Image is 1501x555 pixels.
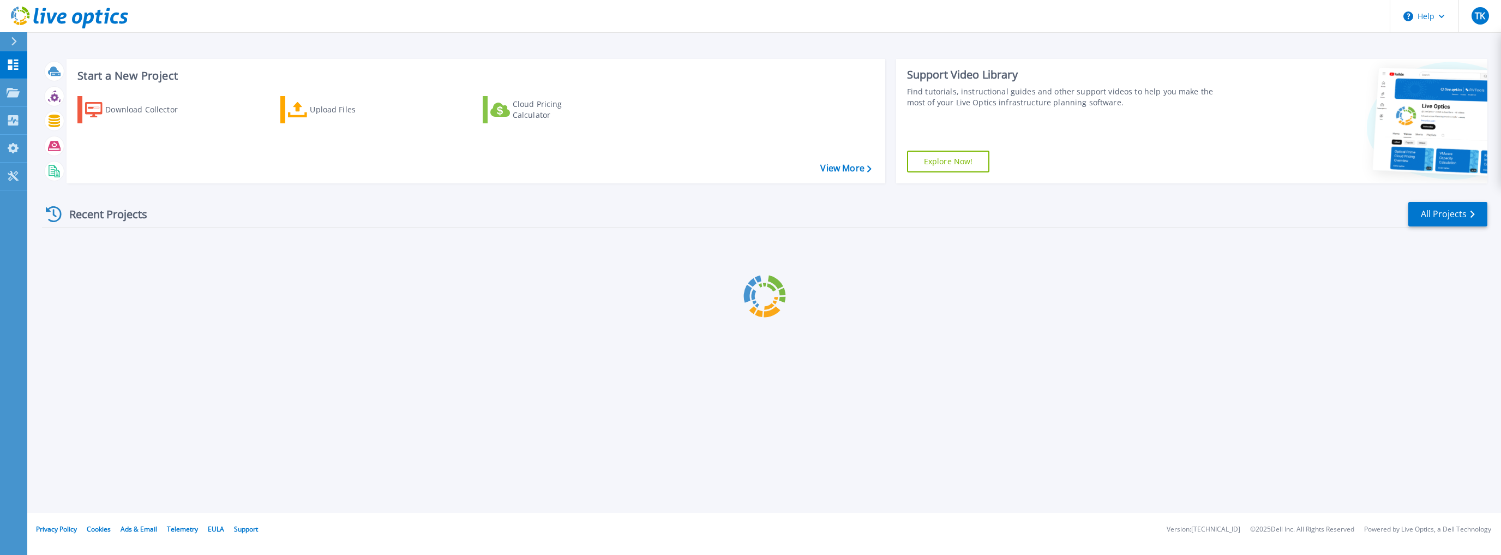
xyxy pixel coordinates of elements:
li: © 2025 Dell Inc. All Rights Reserved [1250,526,1354,533]
li: Powered by Live Optics, a Dell Technology [1364,526,1491,533]
a: All Projects [1408,202,1487,226]
li: Version: [TECHNICAL_ID] [1167,526,1240,533]
a: Support [234,524,258,534]
h3: Start a New Project [77,70,871,82]
div: Download Collector [105,99,193,121]
a: Ads & Email [121,524,157,534]
a: Cookies [87,524,111,534]
a: Privacy Policy [36,524,77,534]
div: Cloud Pricing Calculator [513,99,600,121]
div: Recent Projects [42,201,162,228]
a: EULA [208,524,224,534]
a: Upload Files [280,96,402,123]
div: Find tutorials, instructional guides and other support videos to help you make the most of your L... [907,86,1214,108]
a: Download Collector [77,96,199,123]
a: View More [820,163,871,174]
div: Support Video Library [907,68,1214,82]
a: Telemetry [167,524,198,534]
div: Upload Files [310,99,397,121]
span: TK [1475,11,1485,20]
a: Cloud Pricing Calculator [483,96,604,123]
a: Explore Now! [907,151,990,172]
